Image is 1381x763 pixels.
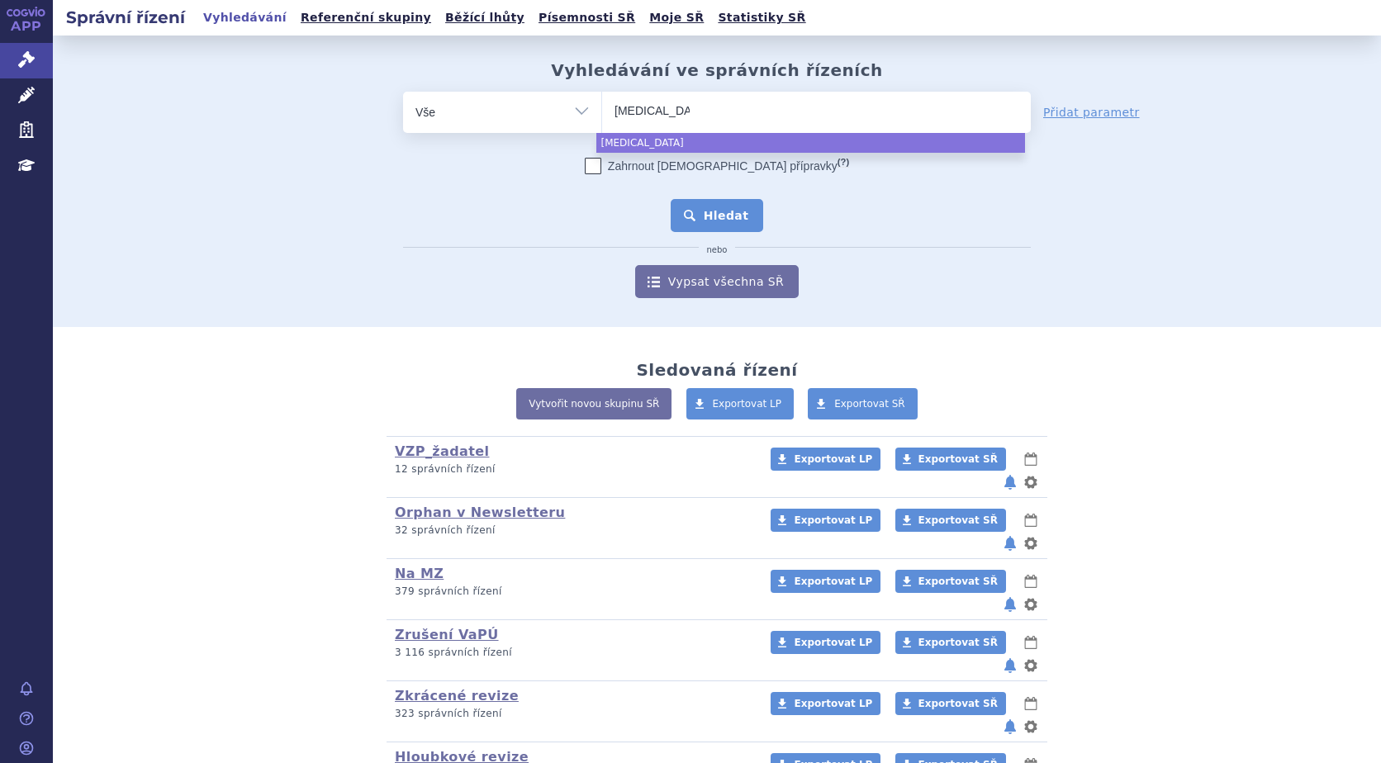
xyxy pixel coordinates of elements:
[1023,510,1039,530] button: lhůty
[771,692,880,715] a: Exportovat LP
[713,7,810,29] a: Statistiky SŘ
[918,514,998,526] span: Exportovat SŘ
[395,505,565,520] a: Orphan v Newsletteru
[1023,449,1039,469] button: lhůty
[794,637,872,648] span: Exportovat LP
[1002,656,1018,675] button: notifikace
[635,265,799,298] a: Vypsat všechna SŘ
[395,688,519,704] a: Zkrácené revize
[771,631,880,654] a: Exportovat LP
[699,245,736,255] i: nebo
[713,398,782,410] span: Exportovat LP
[1023,656,1039,675] button: nastavení
[198,7,292,29] a: Vyhledávání
[534,7,640,29] a: Písemnosti SŘ
[794,698,872,709] span: Exportovat LP
[440,7,529,29] a: Běžící lhůty
[671,199,764,232] button: Hledat
[895,692,1006,715] a: Exportovat SŘ
[838,157,849,168] abbr: (?)
[771,448,880,471] a: Exportovat LP
[918,453,998,465] span: Exportovat SŘ
[918,698,998,709] span: Exportovat SŘ
[585,158,849,174] label: Zahrnout [DEMOGRAPHIC_DATA] přípravky
[918,637,998,648] span: Exportovat SŘ
[395,524,749,538] p: 32 správních řízení
[395,443,489,459] a: VZP_žadatel
[516,388,672,419] a: Vytvořit novou skupinu SŘ
[1002,472,1018,492] button: notifikace
[1023,533,1039,553] button: nastavení
[895,448,1006,471] a: Exportovat SŘ
[895,570,1006,593] a: Exportovat SŘ
[1023,595,1039,614] button: nastavení
[395,585,749,599] p: 379 správních řízení
[895,631,1006,654] a: Exportovat SŘ
[1023,633,1039,652] button: lhůty
[794,453,872,465] span: Exportovat LP
[794,576,872,587] span: Exportovat LP
[395,566,444,581] a: Na MZ
[395,646,749,660] p: 3 116 správních řízení
[1002,717,1018,737] button: notifikace
[53,6,198,29] h2: Správní řízení
[636,360,797,380] h2: Sledovaná řízení
[1023,472,1039,492] button: nastavení
[1023,571,1039,591] button: lhůty
[395,627,499,642] a: Zrušení VaPÚ
[918,576,998,587] span: Exportovat SŘ
[808,388,918,419] a: Exportovat SŘ
[686,388,795,419] a: Exportovat LP
[895,509,1006,532] a: Exportovat SŘ
[596,133,1025,153] li: [MEDICAL_DATA]
[771,509,880,532] a: Exportovat LP
[395,462,749,476] p: 12 správních řízení
[395,707,749,721] p: 323 správních řízení
[771,570,880,593] a: Exportovat LP
[1023,694,1039,713] button: lhůty
[1023,717,1039,737] button: nastavení
[644,7,709,29] a: Moje SŘ
[551,60,883,80] h2: Vyhledávání ve správních řízeních
[1043,104,1140,121] a: Přidat parametr
[834,398,905,410] span: Exportovat SŘ
[1002,595,1018,614] button: notifikace
[794,514,872,526] span: Exportovat LP
[1002,533,1018,553] button: notifikace
[296,7,436,29] a: Referenční skupiny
